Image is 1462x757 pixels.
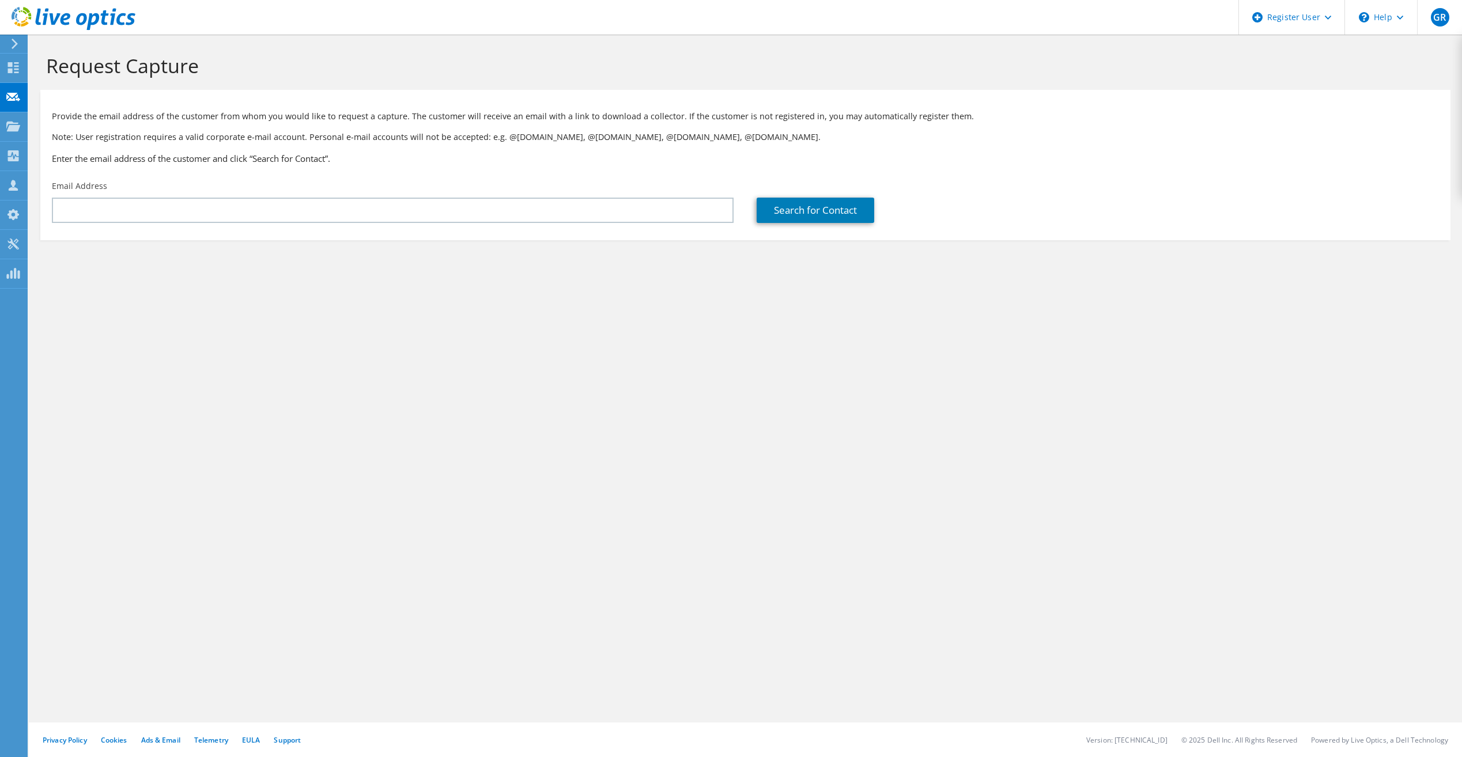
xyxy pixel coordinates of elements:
[1181,735,1297,745] li: © 2025 Dell Inc. All Rights Reserved
[194,735,228,745] a: Telemetry
[52,180,107,192] label: Email Address
[52,152,1439,165] h3: Enter the email address of the customer and click “Search for Contact”.
[101,735,127,745] a: Cookies
[1086,735,1168,745] li: Version: [TECHNICAL_ID]
[46,54,1439,78] h1: Request Capture
[1431,8,1449,27] span: GR
[52,131,1439,143] p: Note: User registration requires a valid corporate e-mail account. Personal e-mail accounts will ...
[52,110,1439,123] p: Provide the email address of the customer from whom you would like to request a capture. The cust...
[274,735,301,745] a: Support
[43,735,87,745] a: Privacy Policy
[242,735,260,745] a: EULA
[1359,12,1369,22] svg: \n
[757,198,874,223] a: Search for Contact
[141,735,180,745] a: Ads & Email
[1311,735,1448,745] li: Powered by Live Optics, a Dell Technology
